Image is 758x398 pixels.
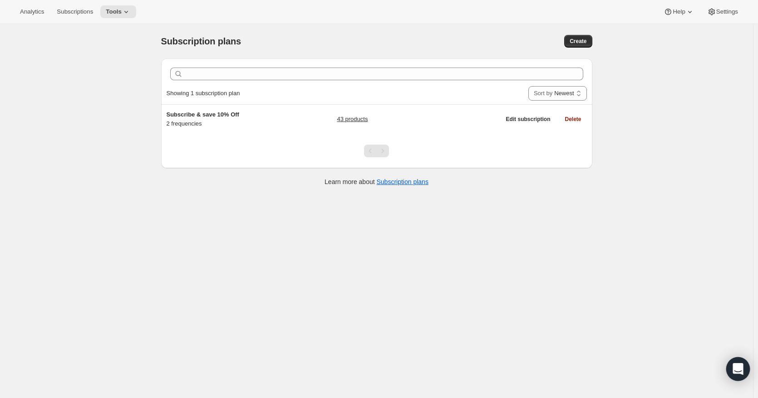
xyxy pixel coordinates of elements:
button: Delete [559,113,586,126]
nav: Pagination [364,145,389,157]
span: Subscribe & save 10% Off [167,111,239,118]
span: Analytics [20,8,44,15]
button: Subscriptions [51,5,98,18]
a: 43 products [337,115,368,124]
button: Help [658,5,699,18]
button: Analytics [15,5,49,18]
button: Settings [702,5,743,18]
div: 2 frequencies [167,110,280,128]
button: Tools [100,5,136,18]
span: Create [570,38,586,45]
span: Delete [565,116,581,123]
p: Learn more about [325,177,428,186]
div: Open Intercom Messenger [726,357,750,381]
span: Showing 1 subscription plan [167,90,240,97]
button: Edit subscription [500,113,556,126]
span: Tools [106,8,122,15]
span: Subscriptions [57,8,93,15]
span: Edit subscription [506,116,550,123]
span: Settings [716,8,738,15]
span: Subscription plans [161,36,241,46]
span: Help [673,8,685,15]
a: Subscription plans [377,178,428,185]
button: Create [564,35,592,48]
